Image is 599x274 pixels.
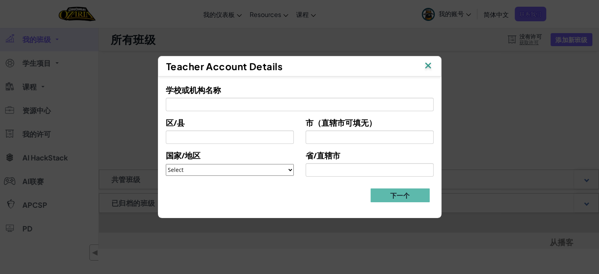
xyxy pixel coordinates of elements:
[371,188,430,202] button: 下一个
[166,60,283,72] span: Teacher Account Details
[166,150,200,161] label: 国家/地区
[306,117,376,129] label: 市（直辖市可填无）
[423,60,433,72] img: IconClose.svg
[166,117,185,129] label: 区/县
[166,84,221,96] label: 学校或机构名称
[306,150,340,161] label: 省/直辖市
